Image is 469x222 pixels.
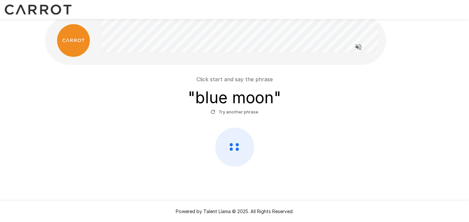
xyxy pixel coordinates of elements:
[57,24,90,57] img: carrot_logo.png
[188,88,281,107] h3: " blue moon "
[352,40,365,54] button: Read questions aloud
[209,107,260,117] button: Try another phrase
[196,75,273,83] p: Click start and say the phrase
[8,208,461,215] p: Powered by Talent Llama © 2025. All Rights Reserved.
